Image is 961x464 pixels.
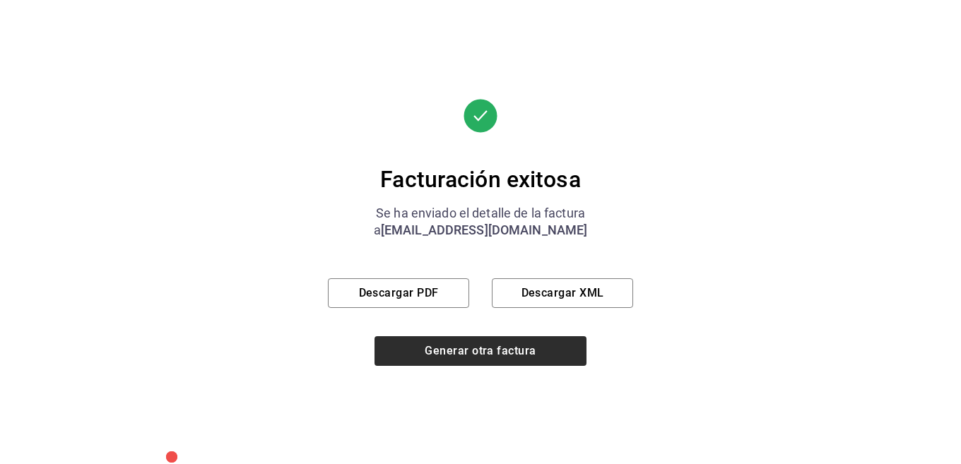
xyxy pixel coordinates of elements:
button: Generar otra factura [375,336,586,366]
div: a [328,222,633,239]
div: Se ha enviado el detalle de la factura [328,205,633,222]
span: [EMAIL_ADDRESS][DOMAIN_NAME] [381,222,588,237]
div: Facturación exitosa [328,165,633,194]
button: Descargar PDF [328,278,469,308]
button: Descargar XML [492,278,633,308]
